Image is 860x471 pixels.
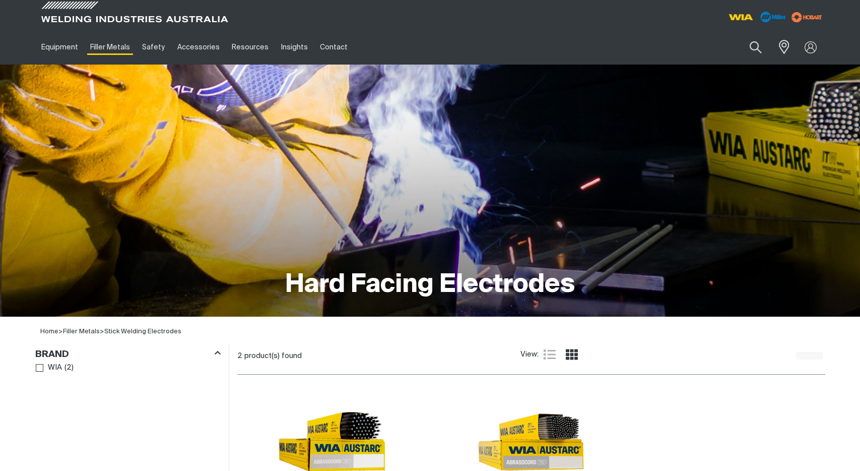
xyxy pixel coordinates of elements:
[275,30,313,65] a: Insights
[35,30,628,65] nav: Main
[314,30,354,65] a: Contact
[237,351,520,361] div: 2
[36,361,62,375] a: WIA
[739,35,773,59] button: Search products
[136,30,171,65] a: Safety
[725,35,772,59] input: Product name or item number...
[100,328,104,335] span: >
[63,328,100,335] a: Filler Metals
[244,352,302,360] span: product(s) found
[788,10,825,25] img: miller
[84,30,136,65] a: Filler Metals
[35,343,221,375] aside: Filters
[35,30,84,65] a: Equipment
[40,328,58,335] a: Home
[64,362,74,374] span: ( 2 )
[36,361,220,375] ul: Brand
[237,343,825,369] section: Product list controls
[104,328,181,335] a: Stick Welding Electrodes
[171,30,226,65] a: Accessories
[35,349,69,361] h3: Brand
[58,328,63,335] span: >
[48,362,62,374] span: WIA
[35,347,221,361] div: Brand
[544,348,556,361] a: List view
[285,269,575,302] h1: Hard Facing Electrodes
[520,349,539,361] span: View:
[226,30,275,65] a: Resources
